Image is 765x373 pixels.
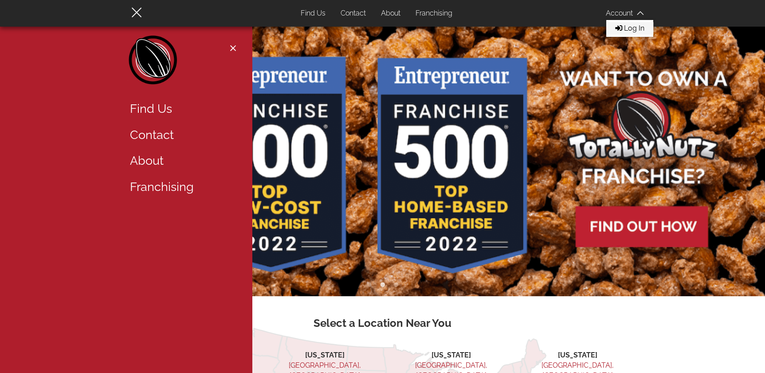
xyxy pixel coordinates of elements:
[294,5,332,22] a: Find Us
[334,5,373,22] a: Contact
[392,281,400,290] button: 3 of 3
[137,317,629,329] h3: Select a Location Near You
[128,36,179,89] a: Home
[378,281,387,290] button: 2 of 3
[123,148,239,174] a: About
[606,22,653,35] a: Log In
[526,350,629,361] li: [US_STATE]
[123,122,239,148] a: Contact
[624,24,644,32] span: Log In
[409,5,459,22] a: Franchising
[123,96,239,122] a: Find Us
[365,281,374,290] button: 1 of 3
[274,350,376,361] li: [US_STATE]
[400,350,502,361] li: [US_STATE]
[374,5,407,22] a: About
[123,174,239,200] a: Franchising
